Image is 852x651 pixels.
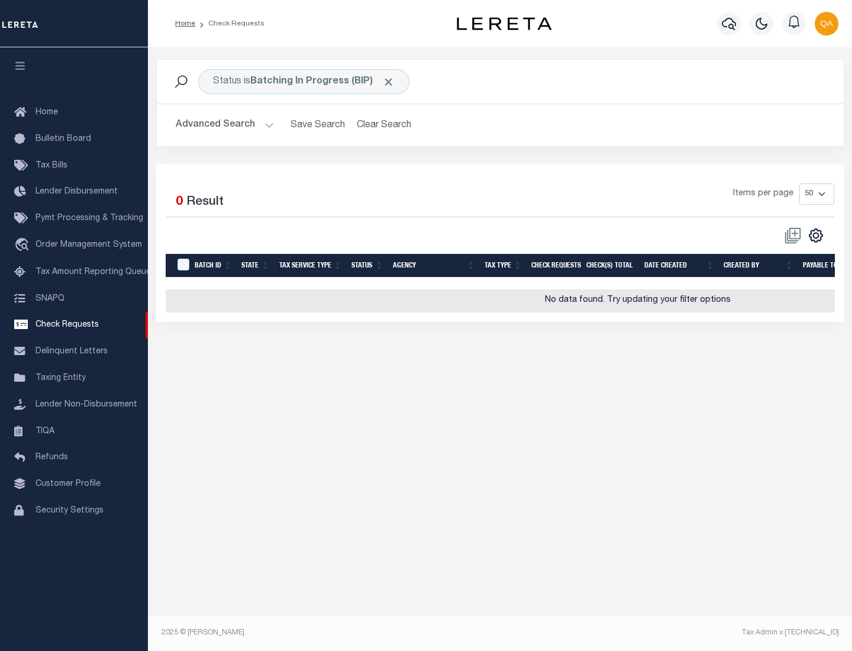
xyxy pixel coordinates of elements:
span: Lender Disbursement [35,188,118,196]
span: TIQA [35,427,54,435]
th: Status: activate to sort column ascending [347,254,388,278]
th: Check Requests [527,254,582,278]
th: Created By: activate to sort column ascending [719,254,798,278]
span: Bulletin Board [35,135,91,143]
span: Delinquent Letters [35,347,108,356]
img: logo-dark.svg [457,17,551,30]
a: Home [175,20,195,27]
button: Save Search [283,114,352,137]
span: Refunds [35,453,68,462]
span: Items per page [733,188,793,201]
button: Clear Search [352,114,417,137]
span: Check Requests [35,321,99,329]
label: Result [186,193,224,212]
th: Agency: activate to sort column ascending [388,254,480,278]
span: Tax Bills [35,162,67,170]
th: Tax Service Type: activate to sort column ascending [275,254,347,278]
span: Tax Amount Reporting Queue [35,268,151,276]
img: svg+xml;base64,PHN2ZyB4bWxucz0iaHR0cDovL3d3dy53My5vcmcvMjAwMC9zdmciIHBvaW50ZXItZXZlbnRzPSJub25lIi... [815,12,838,36]
span: Security Settings [35,507,104,515]
button: Advanced Search [176,114,274,137]
th: Date Created: activate to sort column ascending [640,254,719,278]
div: Status is [198,69,409,94]
span: Order Management System [35,241,142,249]
span: Taxing Entity [35,374,86,382]
span: Pymt Processing & Tracking [35,214,143,223]
th: Check(s) Total [582,254,640,278]
span: SNAPQ [35,294,64,302]
i: travel_explore [14,238,33,253]
th: Batch Id: activate to sort column ascending [190,254,237,278]
div: 2025 © [PERSON_NAME]. [153,627,501,638]
span: Click to Remove [382,76,395,88]
b: Batching In Progress (BIP) [250,77,395,86]
span: Customer Profile [35,480,101,488]
th: Tax Type: activate to sort column ascending [480,254,527,278]
th: State: activate to sort column ascending [237,254,275,278]
span: Lender Non-Disbursement [35,401,137,409]
div: Tax Admin v.[TECHNICAL_ID] [509,627,839,638]
span: 0 [176,196,183,208]
span: Home [35,108,58,117]
li: Check Requests [195,18,264,29]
